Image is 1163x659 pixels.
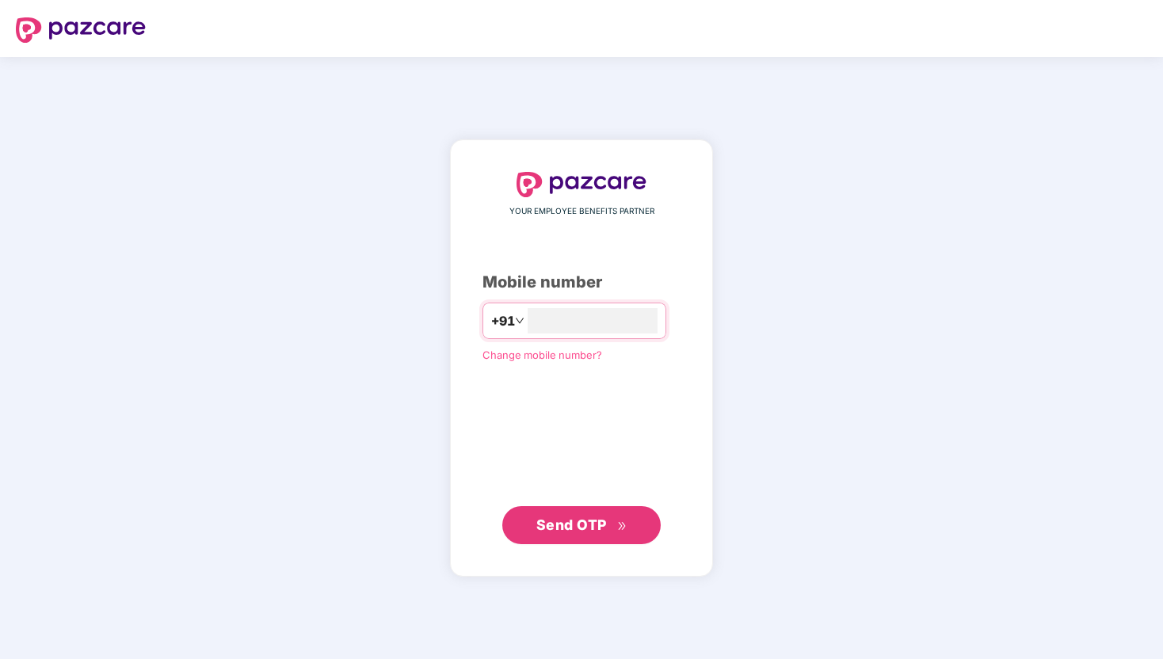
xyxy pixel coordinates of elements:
[16,17,146,43] img: logo
[515,316,524,326] span: down
[536,516,607,533] span: Send OTP
[517,172,646,197] img: logo
[509,205,654,218] span: YOUR EMPLOYEE BENEFITS PARTNER
[482,270,681,295] div: Mobile number
[482,349,602,361] a: Change mobile number?
[502,506,661,544] button: Send OTPdouble-right
[491,311,515,331] span: +91
[617,521,627,531] span: double-right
